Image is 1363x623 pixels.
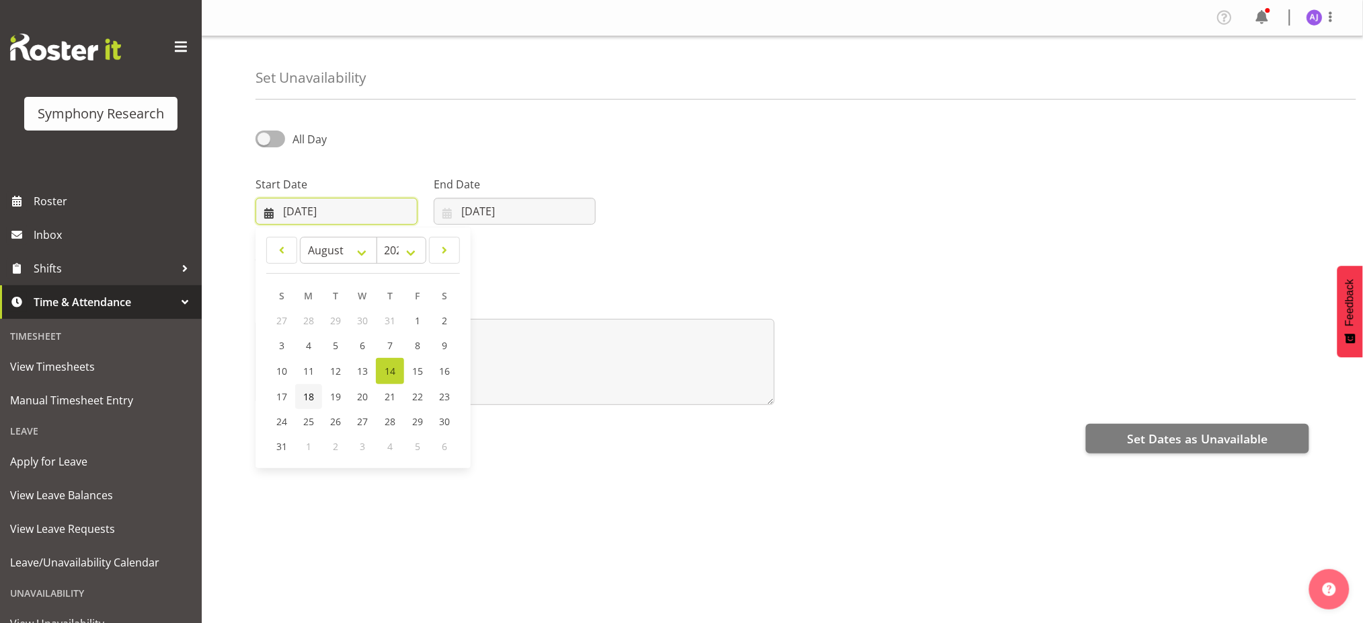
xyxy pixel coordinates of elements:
[295,333,322,358] a: 4
[404,384,431,409] a: 22
[3,478,198,512] a: View Leave Balances
[34,191,195,211] span: Roster
[416,289,420,302] span: F
[439,415,450,428] span: 30
[385,314,395,327] span: 31
[434,198,596,225] input: Click to select...
[376,384,404,409] a: 21
[295,358,322,384] a: 11
[439,365,450,377] span: 16
[3,579,198,607] div: Unavailability
[385,390,395,403] span: 21
[1307,9,1323,26] img: aditi-jaiswal1830.jpg
[322,409,349,434] a: 26
[358,289,367,302] span: W
[385,415,395,428] span: 28
[349,333,376,358] a: 6
[3,350,198,383] a: View Timesheets
[10,357,192,377] span: View Timesheets
[330,314,341,327] span: 29
[3,445,198,478] a: Apply for Leave
[10,451,192,472] span: Apply for Leave
[434,176,596,192] label: End Date
[1086,424,1309,453] button: Set Dates as Unavailable
[349,409,376,434] a: 27
[404,409,431,434] a: 29
[279,339,284,352] span: 3
[268,409,295,434] a: 24
[322,333,349,358] a: 5
[442,339,447,352] span: 9
[303,314,314,327] span: 28
[404,308,431,333] a: 1
[431,308,458,333] a: 2
[330,415,341,428] span: 26
[10,485,192,505] span: View Leave Balances
[322,384,349,409] a: 19
[385,365,395,377] span: 14
[10,34,121,61] img: Rosterit website logo
[412,415,423,428] span: 29
[431,333,458,358] a: 9
[276,415,287,428] span: 24
[1323,583,1336,596] img: help-xxl-2.png
[1344,279,1356,326] span: Feedback
[322,358,349,384] a: 12
[3,322,198,350] div: Timesheet
[276,440,287,453] span: 31
[387,339,393,352] span: 7
[412,365,423,377] span: 15
[357,365,368,377] span: 13
[295,409,322,434] a: 25
[10,519,192,539] span: View Leave Requests
[256,176,418,192] label: Start Date
[293,132,327,147] span: All Day
[38,104,164,124] div: Symphony Research
[3,417,198,445] div: Leave
[306,440,311,453] span: 1
[333,440,338,453] span: 2
[404,333,431,358] a: 8
[360,440,365,453] span: 3
[268,384,295,409] a: 17
[34,225,195,245] span: Inbox
[412,390,423,403] span: 22
[431,409,458,434] a: 30
[256,297,775,314] label: Message*
[442,440,447,453] span: 6
[268,434,295,459] a: 31
[3,512,198,546] a: View Leave Requests
[305,289,313,302] span: M
[376,333,404,358] a: 7
[268,358,295,384] a: 10
[10,552,192,573] span: Leave/Unavailability Calendar
[376,358,404,384] a: 14
[357,415,368,428] span: 27
[330,390,341,403] span: 19
[276,390,287,403] span: 17
[439,390,450,403] span: 23
[333,339,338,352] span: 5
[10,390,192,410] span: Manual Timesheet Entry
[333,289,338,302] span: T
[415,314,420,327] span: 1
[357,390,368,403] span: 20
[303,415,314,428] span: 25
[256,198,418,225] input: Click to select...
[1337,266,1363,357] button: Feedback - Show survey
[3,383,198,417] a: Manual Timesheet Entry
[360,339,365,352] span: 6
[276,314,287,327] span: 27
[387,289,393,302] span: T
[415,440,420,453] span: 5
[1127,430,1268,447] span: Set Dates as Unavailable
[256,70,366,85] h4: Set Unavailability
[3,546,198,579] a: Leave/Unavailability Calendar
[387,440,393,453] span: 4
[34,258,175,279] span: Shifts
[357,314,368,327] span: 30
[279,289,284,302] span: S
[349,384,376,409] a: 20
[330,365,341,377] span: 12
[415,339,420,352] span: 8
